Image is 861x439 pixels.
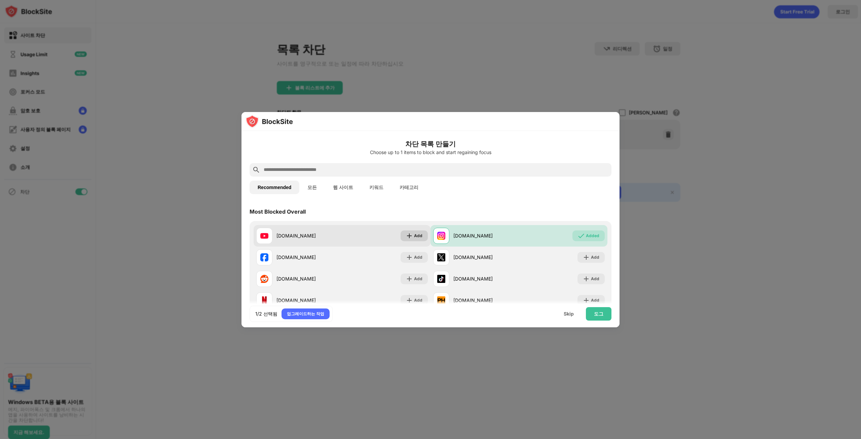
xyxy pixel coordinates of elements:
[260,253,268,261] img: favicons
[276,275,342,282] div: [DOMAIN_NAME]
[414,297,422,304] div: Add
[252,166,260,174] img: search.svg
[453,254,519,261] div: [DOMAIN_NAME]
[594,311,603,317] div: 도그
[250,181,299,194] button: Recommended
[437,275,445,283] img: favicons
[591,254,599,261] div: Add
[591,297,599,304] div: Add
[276,232,342,239] div: [DOMAIN_NAME]
[250,208,306,215] div: Most Blocked Overall
[276,297,342,304] div: [DOMAIN_NAME]
[260,232,268,240] img: favicons
[414,276,422,282] div: Add
[325,181,361,194] button: 웹 사이트
[437,296,445,304] img: favicons
[414,232,422,239] div: Add
[260,296,268,304] img: favicons
[591,276,599,282] div: Add
[453,232,519,239] div: [DOMAIN_NAME]
[414,254,422,261] div: Add
[586,232,599,239] div: Added
[299,181,325,194] button: 모든
[287,310,324,317] div: 업그레이드하는 작업
[260,275,268,283] img: favicons
[361,181,391,194] button: 키워드
[437,232,445,240] img: favicons
[250,139,611,149] h6: 차단 목록 만들기
[453,275,519,282] div: [DOMAIN_NAME]
[250,150,611,155] div: Choose up to 1 items to block and start regaining focus
[391,181,426,194] button: 카테고리
[246,115,293,128] img: logo-blocksite.svg
[437,253,445,261] img: favicons
[255,310,277,317] div: 1/2 선택됨
[453,297,519,304] div: [DOMAIN_NAME]
[564,311,574,317] div: Skip
[276,254,342,261] div: [DOMAIN_NAME]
